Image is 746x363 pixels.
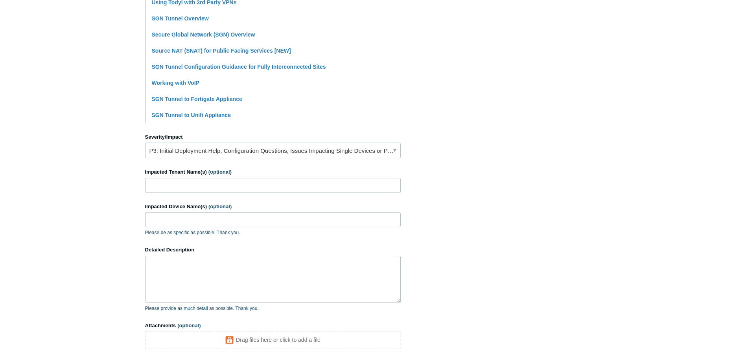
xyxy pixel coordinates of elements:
[145,133,401,141] label: Severity/Impact
[152,48,291,54] a: Source NAT (SNAT) for Public Facing Services [NEW]
[145,246,401,254] label: Detailed Description
[152,15,209,22] a: SGN Tunnel Overview
[145,305,401,312] p: Please provide as much detail as possible. Thank you.
[152,31,255,38] a: Secure Global Network (SGN) Overview
[152,64,326,70] a: SGN Tunnel Configuration Guidance for Fully Interconnected Sites
[145,143,401,158] a: P3: Initial Deployment Help, Configuration Questions, Issues Impacting Single Devices or Past Out...
[145,168,401,176] label: Impacted Tenant Name(s)
[152,80,200,86] a: Working with VoIP
[152,112,231,118] a: SGN Tunnel to Unifi Appliance
[177,323,201,328] span: (optional)
[145,229,401,236] p: Please be as specific as possible. Thank you.
[208,203,232,209] span: (optional)
[152,96,242,102] a: SGN Tunnel to Fortigate Appliance
[145,203,401,211] label: Impacted Device Name(s)
[145,322,401,330] label: Attachments
[208,169,232,175] span: (optional)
